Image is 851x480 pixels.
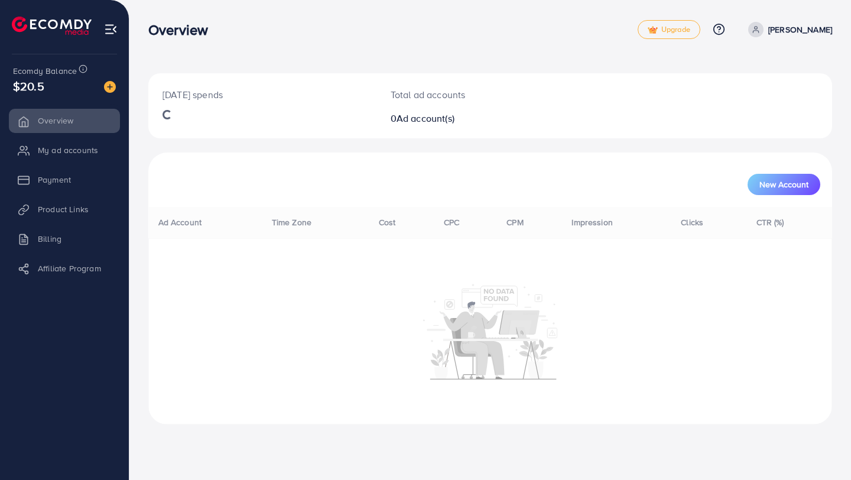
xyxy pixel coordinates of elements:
img: menu [104,22,118,36]
p: [DATE] spends [163,87,362,102]
span: Ecomdy Balance [13,65,77,77]
span: Upgrade [648,25,690,34]
p: Total ad accounts [391,87,533,102]
img: logo [12,17,92,35]
h3: Overview [148,21,217,38]
a: tickUpgrade [638,20,700,39]
h2: 0 [391,113,533,124]
a: [PERSON_NAME] [743,22,832,37]
img: image [104,81,116,93]
button: New Account [748,174,820,195]
span: Ad account(s) [397,112,454,125]
span: $20.5 [13,77,44,95]
img: tick [648,26,658,34]
span: New Account [759,180,808,189]
p: [PERSON_NAME] [768,22,832,37]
